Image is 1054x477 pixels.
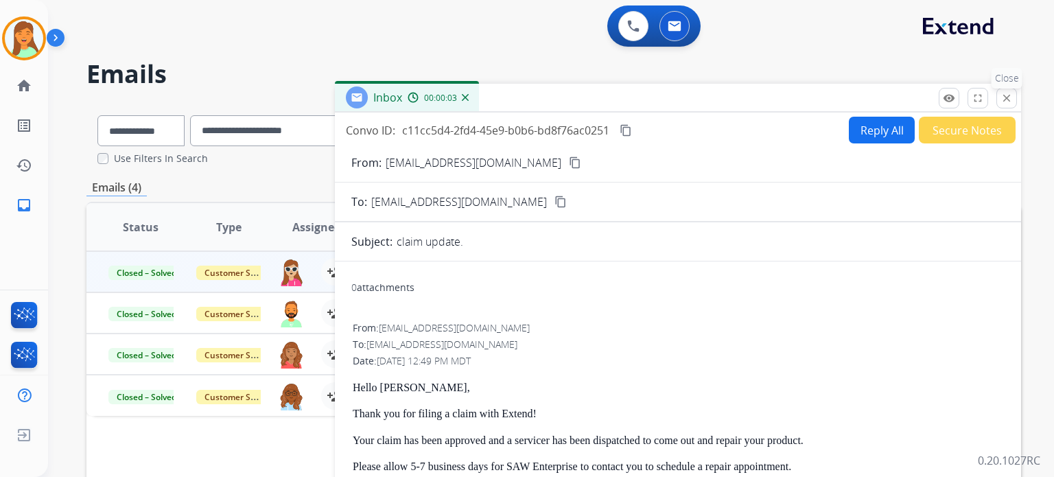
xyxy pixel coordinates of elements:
mat-icon: list_alt [16,117,32,134]
p: Emails (4) [86,179,147,196]
p: From: [351,154,382,171]
span: [EMAIL_ADDRESS][DOMAIN_NAME] [366,338,517,351]
div: To: [353,338,1003,351]
span: 00:00:03 [424,93,457,104]
p: 0.20.1027RC [978,452,1040,469]
mat-icon: home [16,78,32,94]
p: claim update. [397,233,463,250]
mat-icon: content_copy [569,156,581,169]
p: Subject: [351,233,393,250]
mat-icon: content_copy [554,196,567,208]
span: Closed – Solved [108,390,185,404]
span: 0 [351,281,357,294]
span: Inbox [373,90,402,105]
span: [DATE] 12:49 PM MDT [377,354,471,367]
label: Use Filters In Search [114,152,208,165]
p: Please allow 5-7 business days for SAW Enterprise to contact you to schedule a repair appointment. [353,461,1003,473]
mat-icon: close [1000,92,1013,104]
span: Customer Support [196,307,285,321]
button: Reply All [849,117,915,143]
mat-icon: history [16,157,32,174]
span: c11cc5d4-2fd4-45e9-b0b6-bd8f76ac0251 [402,123,609,138]
span: Type [216,219,242,235]
div: attachments [351,281,414,294]
mat-icon: person_add [327,388,343,404]
mat-icon: fullscreen [972,92,984,104]
p: Hello [PERSON_NAME], [353,382,1003,394]
p: Close [992,68,1022,89]
div: Date: [353,354,1003,368]
span: [EMAIL_ADDRESS][DOMAIN_NAME] [379,321,530,334]
mat-icon: inbox [16,197,32,213]
span: Customer Support [196,348,285,362]
mat-icon: person_add [327,305,343,321]
mat-icon: person_add [327,346,343,362]
p: [EMAIL_ADDRESS][DOMAIN_NAME] [386,154,561,171]
span: Assignee [292,219,340,235]
button: Secure Notes [919,117,1016,143]
span: Closed – Solved [108,307,185,321]
img: agent-avatar [278,382,305,410]
span: Customer Support [196,390,285,404]
mat-icon: content_copy [620,124,632,137]
img: agent-avatar [278,258,305,286]
p: Your claim has been approved and a servicer has been dispatched to come out and repair your product. [353,434,1003,447]
span: [EMAIL_ADDRESS][DOMAIN_NAME] [371,194,547,210]
p: Thank you for filing a claim with Extend! [353,408,1003,420]
span: Closed – Solved [108,348,185,362]
div: From: [353,321,1003,335]
button: Close [996,88,1017,108]
span: Status [123,219,159,235]
img: agent-avatar [278,299,305,327]
span: Customer Support [196,266,285,280]
mat-icon: remove_red_eye [943,92,955,104]
h2: Emails [86,60,1021,88]
p: To: [351,194,367,210]
span: Closed – Solved [108,266,185,280]
p: Convo ID: [346,122,395,139]
mat-icon: person_add [327,264,343,280]
img: agent-avatar [278,340,305,369]
img: avatar [5,19,43,58]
